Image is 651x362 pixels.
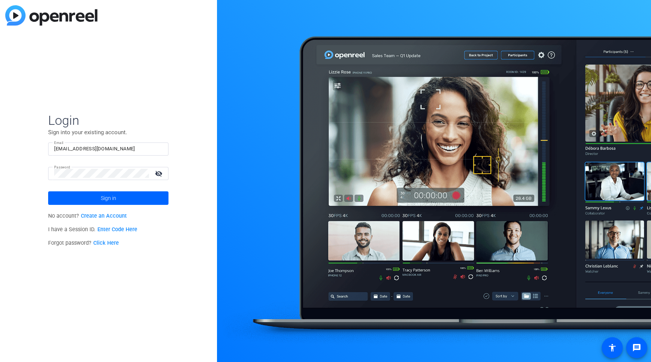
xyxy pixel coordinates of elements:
mat-icon: message [632,343,641,352]
mat-icon: visibility_off [150,168,168,179]
a: Create an Account [81,213,127,219]
a: Enter Code Here [97,226,137,233]
mat-label: Email [54,141,64,145]
input: Enter Email Address [54,144,162,153]
img: blue-gradient.svg [5,5,97,26]
mat-label: Password [54,165,70,169]
a: Click Here [93,240,119,246]
p: Sign into your existing account. [48,128,168,136]
mat-icon: accessibility [608,343,617,352]
span: No account? [48,213,127,219]
span: I have a Session ID. [48,226,137,233]
button: Sign in [48,191,168,205]
span: Sign in [101,189,116,208]
span: Login [48,112,168,128]
span: Forgot password? [48,240,119,246]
